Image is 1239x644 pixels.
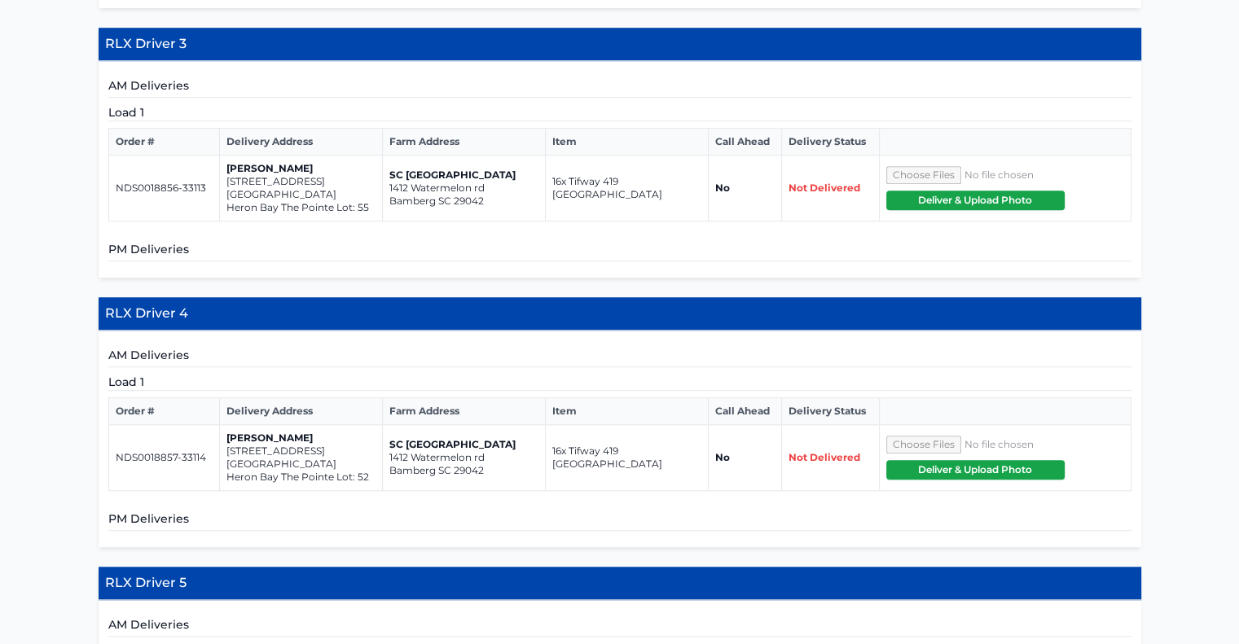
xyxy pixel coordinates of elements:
h5: PM Deliveries [108,241,1131,261]
th: Item [546,129,709,156]
th: Item [546,398,709,425]
p: NDS0018856-33113 [116,182,213,195]
td: 16x Tifway 419 [GEOGRAPHIC_DATA] [546,156,709,221]
p: [PERSON_NAME] [226,162,376,175]
p: [GEOGRAPHIC_DATA] [226,188,376,201]
p: SC [GEOGRAPHIC_DATA] [389,438,538,451]
p: [GEOGRAPHIC_DATA] [226,458,376,471]
th: Farm Address [383,129,546,156]
th: Call Ahead [709,398,782,425]
p: Bamberg SC 29042 [389,464,538,477]
strong: No [715,451,730,463]
p: NDS0018857-33114 [116,451,213,464]
p: [PERSON_NAME] [226,432,376,445]
p: SC [GEOGRAPHIC_DATA] [389,169,538,182]
button: Deliver & Upload Photo [886,460,1065,480]
span: Not Delivered [789,182,860,194]
p: Bamberg SC 29042 [389,195,538,208]
p: 1412 Watermelon rd [389,451,538,464]
th: Farm Address [383,398,546,425]
strong: No [715,182,730,194]
h5: AM Deliveries [108,77,1131,98]
h5: PM Deliveries [108,510,1131,531]
h5: AM Deliveries [108,616,1131,637]
th: Delivery Address [220,129,383,156]
h5: Load 1 [108,104,1131,121]
th: Delivery Status [782,129,880,156]
th: Call Ahead [709,129,782,156]
p: [STREET_ADDRESS] [226,445,376,458]
span: Not Delivered [789,451,860,463]
button: Deliver & Upload Photo [886,191,1065,210]
p: Heron Bay The Pointe Lot: 52 [226,471,376,484]
td: 16x Tifway 419 [GEOGRAPHIC_DATA] [546,425,709,491]
th: Order # [108,398,220,425]
h5: Load 1 [108,374,1131,391]
th: Delivery Status [782,398,880,425]
p: [STREET_ADDRESS] [226,175,376,188]
th: Delivery Address [220,398,383,425]
h4: RLX Driver 4 [99,297,1141,331]
h5: AM Deliveries [108,347,1131,367]
h4: RLX Driver 3 [99,28,1141,61]
p: Heron Bay The Pointe Lot: 55 [226,201,376,214]
th: Order # [108,129,220,156]
h4: RLX Driver 5 [99,567,1141,600]
p: 1412 Watermelon rd [389,182,538,195]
